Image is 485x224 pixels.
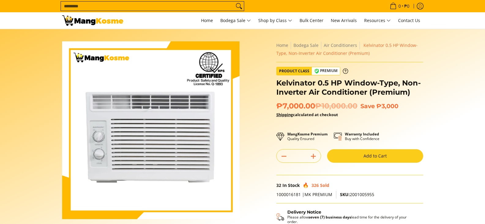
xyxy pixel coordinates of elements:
[297,12,326,29] a: Bulk Center
[403,4,410,8] span: ₱0
[324,42,357,48] a: Air Conditioners
[62,41,240,219] img: Kelvinator 0.5 HP Window-Type, Non-Inverter Air Conditioner (Premium)
[276,112,293,117] a: Shipping
[282,182,300,188] span: In Stock
[129,12,423,29] nav: Main Menu
[201,17,213,23] span: Home
[276,41,423,57] nav: Breadcrumbs
[397,4,402,8] span: 0
[312,67,340,75] span: Premium
[360,102,375,110] span: Save
[340,192,374,197] span: 2001005955
[234,2,244,11] button: Search
[312,182,319,188] span: 326
[308,215,351,220] strong: seven (7) business days
[255,12,295,29] a: Shop by Class
[198,12,216,29] a: Home
[276,78,423,97] h1: Kelvinator 0.5 HP Window-Type, Non-Inverter Air Conditioner (Premium)
[276,182,281,188] span: 32
[277,151,291,161] button: Subtract
[376,102,398,110] span: ₱3,000
[398,17,420,23] span: Contact Us
[340,192,350,197] span: SKU:
[276,67,348,75] a: Product Class Premium
[258,17,292,25] span: Shop by Class
[300,17,323,23] span: Bulk Center
[331,17,357,23] span: New Arrivals
[395,12,423,29] a: Contact Us
[217,12,254,29] a: Bodega Sale
[287,132,328,141] p: Quality Ensured
[276,192,332,197] span: 1000016181 |MK PREMIUM
[315,101,357,111] del: ₱10,000.00
[314,69,319,74] img: premium-badge-icon.webp
[328,12,360,29] a: New Arrivals
[361,12,394,29] a: Resources
[287,131,328,137] strong: MangKosme Premium
[364,17,391,25] span: Resources
[62,15,123,26] img: Kelvinator 0.5 HP Window-Type Air Conditioner (Premium) l Mang Kosme
[388,3,411,9] span: •
[277,67,312,75] span: Product Class
[220,17,251,25] span: Bodega Sale
[276,101,357,111] span: ₱7,000.00
[287,209,321,215] strong: Delivery Notice
[276,42,418,56] span: Kelvinator 0.5 HP Window-Type, Non-Inverter Air Conditioner (Premium)
[320,182,329,188] span: Sold
[293,42,319,48] a: Bodega Sale
[345,132,379,141] p: Buy with Confidence
[287,215,417,224] p: Please allow lead time for the delivery of your order.
[345,131,379,137] strong: Warranty Included
[327,149,423,163] button: Add to Cart
[276,42,288,48] a: Home
[276,112,338,117] strong: calculated at checkout
[306,151,321,161] button: Add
